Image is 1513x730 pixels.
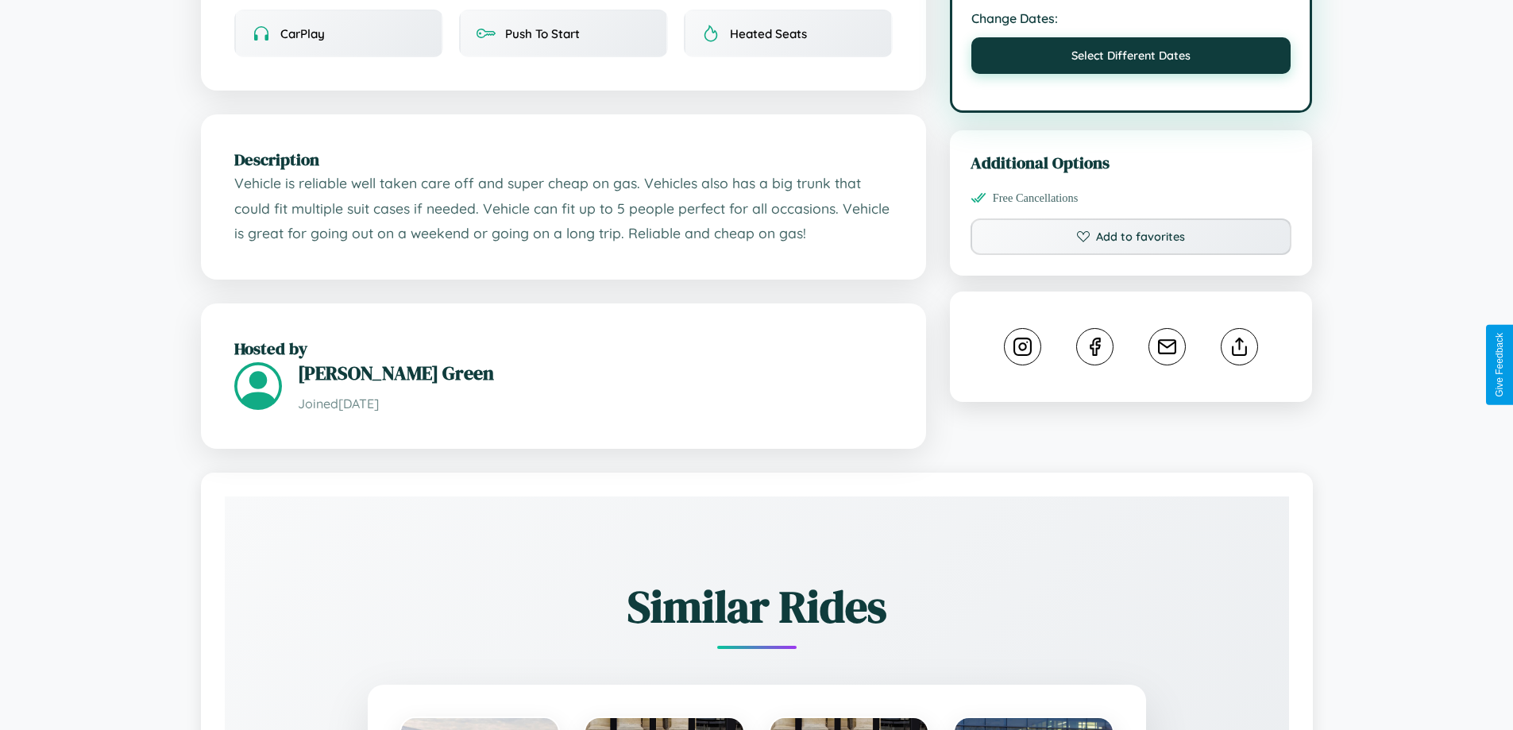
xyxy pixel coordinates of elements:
h2: Description [234,148,893,171]
h3: Additional Options [971,151,1292,174]
button: Select Different Dates [971,37,1291,74]
span: Push To Start [505,26,580,41]
h2: Similar Rides [280,576,1233,637]
strong: Change Dates: [971,10,1291,26]
h2: Hosted by [234,337,893,360]
span: Heated Seats [730,26,807,41]
h3: [PERSON_NAME] Green [298,360,893,386]
p: Joined [DATE] [298,392,893,415]
p: Vehicle is reliable well taken care off and super cheap on gas. Vehicles also has a big trunk tha... [234,171,893,246]
span: CarPlay [280,26,325,41]
button: Add to favorites [971,218,1292,255]
div: Give Feedback [1494,333,1505,397]
span: Free Cancellations [993,191,1079,205]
